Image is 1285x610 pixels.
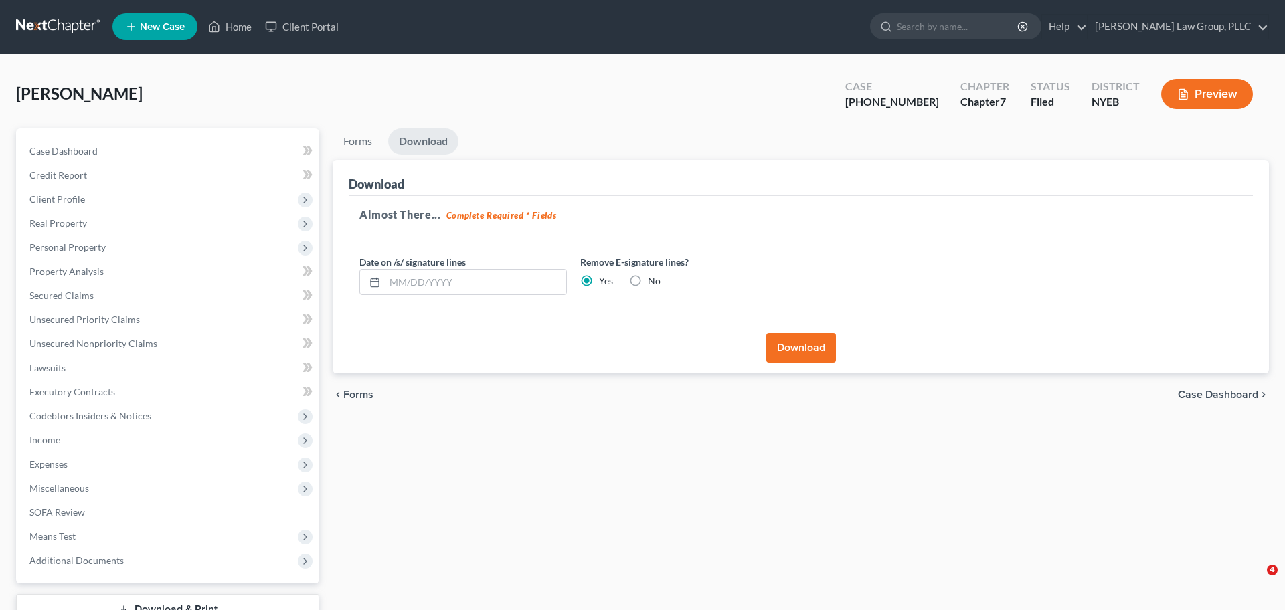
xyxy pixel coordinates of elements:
[29,434,60,445] span: Income
[845,94,939,110] div: [PHONE_NUMBER]
[333,389,343,400] i: chevron_left
[29,266,104,277] span: Property Analysis
[29,530,76,542] span: Means Test
[29,386,115,397] span: Executory Contracts
[385,270,566,295] input: MM/DD/YYYY
[333,128,383,155] a: Forms
[845,79,939,94] div: Case
[140,22,185,32] span: New Case
[766,333,836,363] button: Download
[1000,95,1006,108] span: 7
[580,255,788,269] label: Remove E-signature lines?
[388,128,458,155] a: Download
[19,500,319,524] a: SOFA Review
[1031,94,1070,110] div: Filed
[29,290,94,301] span: Secured Claims
[1258,389,1269,400] i: chevron_right
[1088,15,1268,39] a: [PERSON_NAME] Law Group, PLLC
[29,482,89,494] span: Miscellaneous
[29,217,87,229] span: Real Property
[960,94,1009,110] div: Chapter
[29,410,151,421] span: Codebtors Insiders & Notices
[19,260,319,284] a: Property Analysis
[333,389,392,400] button: chevron_left Forms
[29,506,85,518] span: SOFA Review
[359,207,1242,223] h5: Almost There...
[1042,15,1087,39] a: Help
[19,139,319,163] a: Case Dashboard
[349,176,404,192] div: Download
[19,332,319,356] a: Unsecured Nonpriority Claims
[29,314,140,325] span: Unsecured Priority Claims
[29,338,157,349] span: Unsecured Nonpriority Claims
[648,274,661,288] label: No
[1092,94,1140,110] div: NYEB
[1178,389,1258,400] span: Case Dashboard
[29,169,87,181] span: Credit Report
[1161,79,1253,109] button: Preview
[29,145,98,157] span: Case Dashboard
[19,308,319,332] a: Unsecured Priority Claims
[1178,389,1269,400] a: Case Dashboard chevron_right
[1092,79,1140,94] div: District
[343,389,373,400] span: Forms
[19,163,319,187] a: Credit Report
[29,241,106,253] span: Personal Property
[258,15,345,39] a: Client Portal
[29,458,68,470] span: Expenses
[29,554,124,566] span: Additional Documents
[29,193,85,205] span: Client Profile
[29,362,66,373] span: Lawsuits
[897,14,1019,39] input: Search by name...
[19,284,319,308] a: Secured Claims
[19,356,319,380] a: Lawsuits
[1239,565,1272,597] iframe: Intercom live chat
[960,79,1009,94] div: Chapter
[201,15,258,39] a: Home
[359,255,466,269] label: Date on /s/ signature lines
[599,274,613,288] label: Yes
[16,84,143,103] span: [PERSON_NAME]
[446,210,557,221] strong: Complete Required * Fields
[1031,79,1070,94] div: Status
[1267,565,1278,575] span: 4
[19,380,319,404] a: Executory Contracts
